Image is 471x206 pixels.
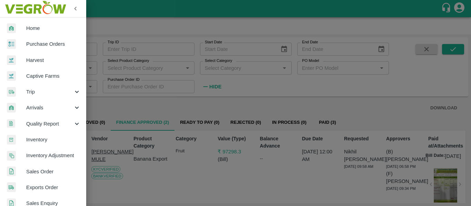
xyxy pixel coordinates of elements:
img: inventory [7,151,16,161]
span: Arrivals [26,104,73,111]
img: sales [7,166,16,176]
img: shipments [7,182,16,192]
span: Trip [26,88,73,96]
span: Captive Farms [26,72,81,80]
img: reciept [7,39,16,49]
img: qualityReport [7,119,15,128]
img: delivery [7,87,16,97]
span: Home [26,24,81,32]
img: whInventory [7,135,16,145]
span: Exports Order [26,184,81,191]
span: Inventory [26,136,81,143]
img: harvest [7,55,16,65]
img: whArrival [7,103,16,113]
img: whArrival [7,23,16,33]
img: harvest [7,71,16,81]
span: Quality Report [26,120,73,128]
span: Harvest [26,56,81,64]
span: Sales Order [26,168,81,175]
span: Inventory Adjustment [26,152,81,159]
span: Purchase Orders [26,40,81,48]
